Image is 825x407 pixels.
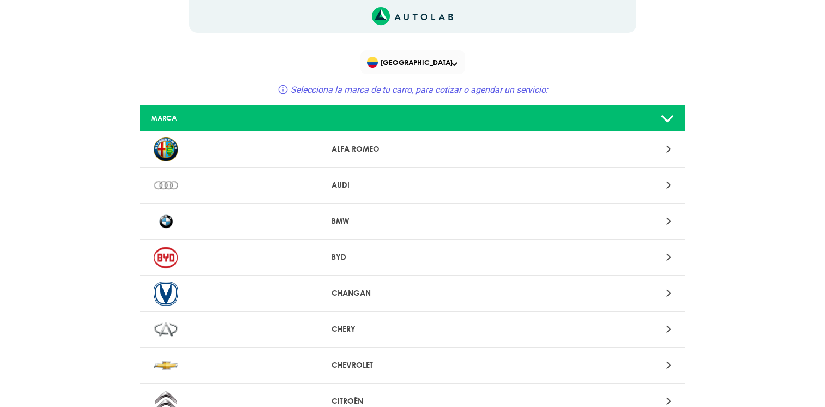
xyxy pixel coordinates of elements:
[154,173,178,197] img: AUDI
[332,216,493,227] p: BMW
[154,246,178,270] img: BYD
[332,324,493,335] p: CHERY
[143,113,323,123] div: MARCA
[154,282,178,306] img: CHANGAN
[367,57,378,68] img: Flag of COLOMBIA
[291,85,548,95] span: Selecciona la marca de tu carro, para cotizar o agendar un servicio:
[367,55,460,70] span: [GEOGRAPHIC_DATA]
[372,10,453,21] a: Link al sitio de autolab
[332,252,493,263] p: BYD
[154,354,178,378] img: CHEVROLET
[332,288,493,299] p: CHANGAN
[332,360,493,371] p: CHEVROLET
[332,143,493,155] p: ALFA ROMEO
[332,179,493,191] p: AUDI
[360,50,465,74] div: Flag of COLOMBIA[GEOGRAPHIC_DATA]
[140,105,685,132] a: MARCA
[154,318,178,342] img: CHERY
[154,137,178,161] img: ALFA ROMEO
[332,396,493,407] p: CITROËN
[154,210,178,234] img: BMW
